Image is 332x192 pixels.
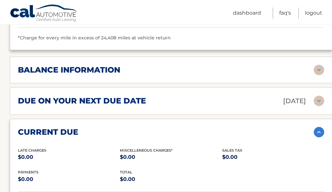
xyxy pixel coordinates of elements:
p: $0.00 [120,175,222,184]
a: FAQ's [279,7,291,19]
p: $0.00 [18,175,120,184]
img: accordion-rest.svg [314,96,324,106]
span: payments [18,170,38,174]
a: Dashboard [233,7,261,19]
span: *Charge for every mile in excess of 24,408 miles at vehicle return [18,35,171,41]
img: accordion-active.svg [314,127,324,137]
p: $0.00 [222,153,324,162]
h2: due on your next due date [18,96,146,106]
a: Logout [305,7,322,19]
p: [DATE] [283,95,306,107]
h2: balance information [18,65,120,75]
span: Miscelleneous Charges* [120,148,173,153]
span: Sales Tax [222,148,242,153]
p: $0.00 [120,153,222,162]
p: $0.00 [18,153,120,162]
span: total [120,170,132,174]
span: Late Charges [18,148,46,153]
h2: current due [18,127,78,137]
a: Cal Automotive [10,4,78,23]
img: accordion-rest.svg [314,65,324,75]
